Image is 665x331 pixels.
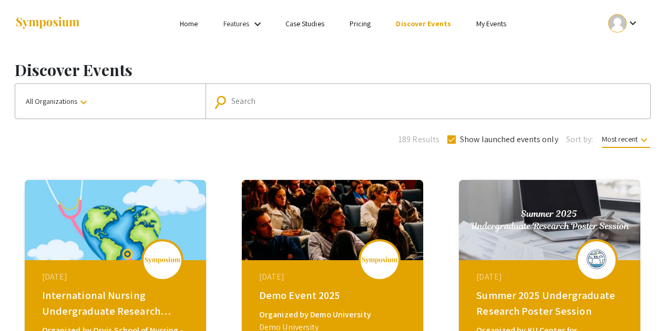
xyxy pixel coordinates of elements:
div: Organized by Demo University [259,308,408,321]
img: Symposium by ForagerOne [15,16,80,30]
mat-icon: Expand Features list [251,18,264,30]
a: Pricing [350,19,371,28]
span: All Organizations [26,97,90,106]
img: demo-event-2025_eventCoverPhoto_e268cd__thumb.jpg [242,180,423,260]
a: My Events [476,19,506,28]
button: Expand account dropdown [597,12,650,35]
span: Most recent [602,134,650,148]
img: summer-2025-undergraduate-research-poster-session_eventCoverPhoto_77f9a4__thumb.jpg [459,180,640,260]
div: [DATE] [259,271,408,283]
mat-icon: keyboard_arrow_down [77,96,90,109]
a: Case Studies [285,19,324,28]
div: Demo Event 2025 [259,287,408,303]
span: 189 Results [398,133,439,146]
a: Home [180,19,198,28]
img: logo_v2.png [361,257,398,264]
a: Discover Events [396,19,451,28]
div: [DATE] [476,271,626,283]
div: Summer 2025 Undergraduate Research Poster Session [476,287,626,319]
a: Features [223,19,250,28]
mat-icon: Search [216,93,231,111]
img: global-connections-in-nursing-philippines-neva_eventCoverPhoto_3453dd__thumb.png [25,180,206,260]
span: Show launched events only [460,133,558,146]
h1: Discover Events [15,60,651,79]
button: All Organizations [15,84,206,119]
div: International Nursing Undergraduate Research Symposium (INURS) [42,287,191,319]
img: logo_v2.png [144,257,181,264]
button: Most recent [594,130,659,148]
img: summer-2025-undergraduate-research-poster-session_eventLogo_a048e7_.png [581,247,612,273]
mat-icon: Expand account dropdown [627,17,639,29]
span: Sort by: [566,133,594,146]
div: [DATE] [42,271,191,283]
iframe: Chat [8,284,45,323]
mat-icon: keyboard_arrow_down [638,134,650,146]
